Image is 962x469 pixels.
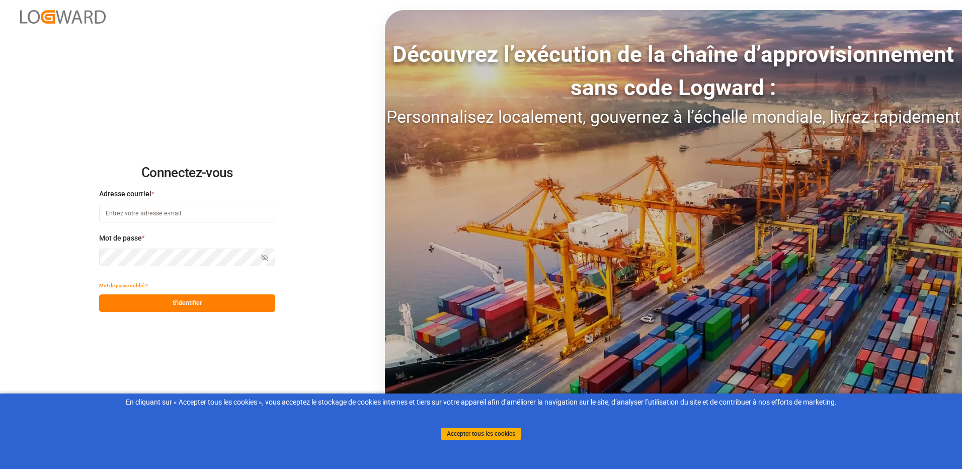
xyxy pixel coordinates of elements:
input: Entrez votre adresse e-mail [99,205,275,222]
div: Personnalisez localement, gouvernez à l’échelle mondiale, livrez rapidement [385,104,962,130]
button: Accepter tous les cookies [441,428,521,440]
button: Mot de passe oublié ? [99,277,148,294]
img: Logward_new_orange.png [20,10,106,24]
h2: Connectez-vous [99,157,275,189]
button: S'identifier [99,294,275,312]
span: Mot de passe [99,233,142,244]
div: Découvrez l’exécution de la chaîne d’approvisionnement sans code Logward : [385,38,962,104]
font: En cliquant sur « Accepter tous les cookies », vous acceptez le stockage de cookies internes et t... [126,398,837,406]
span: Adresse courriel [99,189,151,199]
